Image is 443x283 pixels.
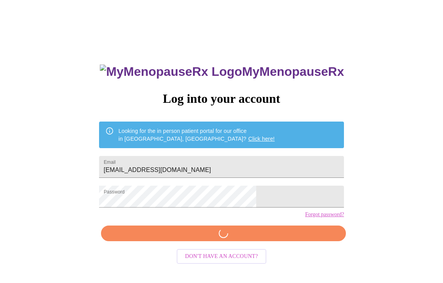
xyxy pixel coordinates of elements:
img: MyMenopauseRx Logo [100,64,242,79]
h3: MyMenopauseRx [100,64,344,79]
a: Forgot password? [305,211,344,218]
span: Don't have an account? [185,252,258,262]
a: Click here! [248,136,275,142]
h3: Log into your account [99,91,344,106]
button: Don't have an account? [177,249,267,264]
a: Don't have an account? [175,253,269,259]
div: Looking for the in person patient portal for our office in [GEOGRAPHIC_DATA], [GEOGRAPHIC_DATA]? [119,124,275,146]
